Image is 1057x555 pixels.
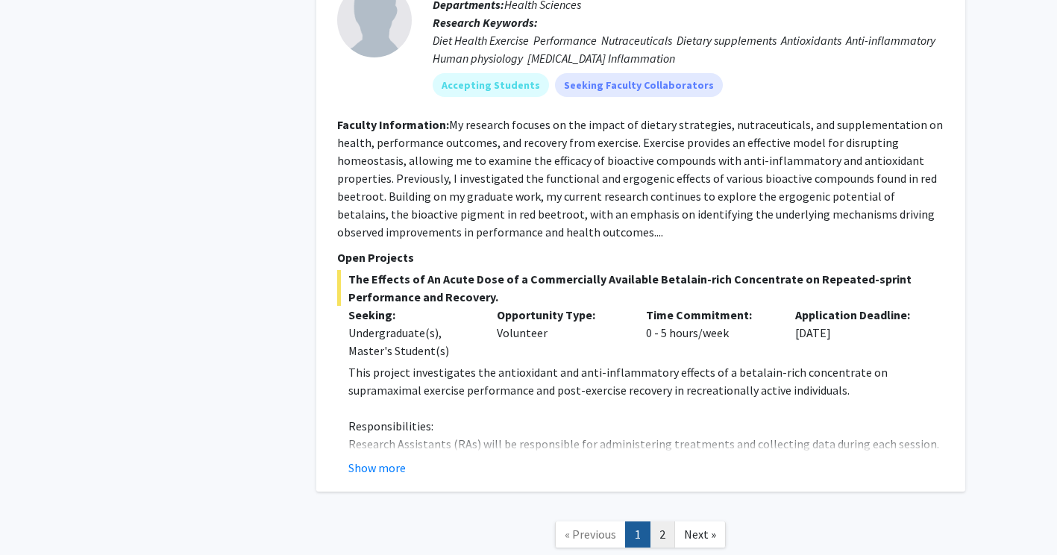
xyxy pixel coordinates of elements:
p: Research Assistants (RAs) will be responsible for administering treatments and collecting data du... [348,435,944,489]
a: 2 [650,521,675,548]
mat-chip: Accepting Students [433,73,549,97]
p: Application Deadline: [795,306,922,324]
span: Next » [684,527,716,542]
p: Seeking: [348,306,475,324]
span: « Previous [565,527,616,542]
mat-chip: Seeking Faculty Collaborators [555,73,723,97]
a: 1 [625,521,650,548]
a: Previous Page [555,521,626,548]
div: [DATE] [784,306,933,360]
button: Show more [348,459,406,477]
div: Volunteer [486,306,635,360]
p: This project investigates the antioxidant and anti-inflammatory effects of a betalain-rich concen... [348,363,944,399]
div: Diet Health Exercise Performance Nutraceuticals Dietary supplements Antioxidants Anti-inflammator... [433,31,944,67]
b: Faculty Information: [337,117,449,132]
span: The Effects of An Acute Dose of a Commercially Available Betalain-rich Concentrate on Repeated-sp... [337,270,944,306]
div: 0 - 5 hours/week [635,306,784,360]
iframe: Chat [11,488,63,544]
p: Open Projects [337,248,944,266]
p: Time Commitment: [646,306,773,324]
p: Responsibilities: [348,417,944,435]
fg-read-more: My research focuses on the impact of dietary strategies, nutraceuticals, and supplementation on h... [337,117,943,239]
div: Undergraduate(s), Master's Student(s) [348,324,475,360]
a: Next [674,521,726,548]
b: Research Keywords: [433,15,538,30]
p: Opportunity Type: [497,306,624,324]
